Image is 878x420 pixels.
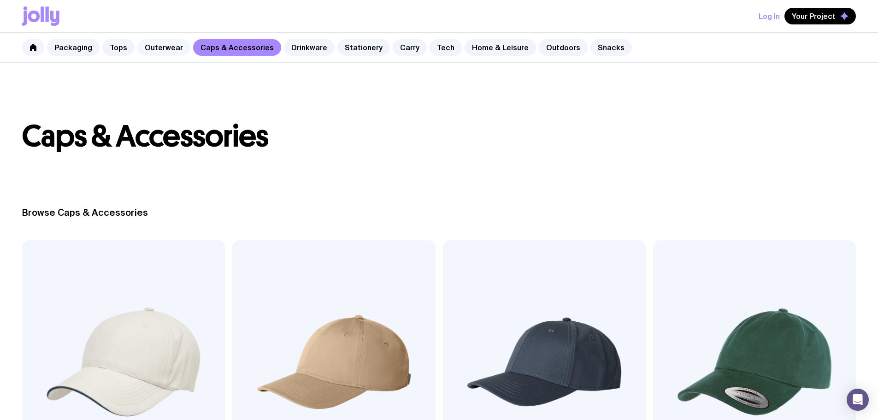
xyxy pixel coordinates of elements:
[22,207,856,218] h2: Browse Caps & Accessories
[193,39,281,56] a: Caps & Accessories
[337,39,390,56] a: Stationery
[22,122,856,151] h1: Caps & Accessories
[393,39,427,56] a: Carry
[847,389,869,411] div: Open Intercom Messenger
[430,39,462,56] a: Tech
[465,39,536,56] a: Home & Leisure
[539,39,588,56] a: Outdoors
[792,12,836,21] span: Your Project
[102,39,135,56] a: Tops
[759,8,780,24] button: Log In
[137,39,190,56] a: Outerwear
[784,8,856,24] button: Your Project
[590,39,632,56] a: Snacks
[284,39,335,56] a: Drinkware
[47,39,100,56] a: Packaging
